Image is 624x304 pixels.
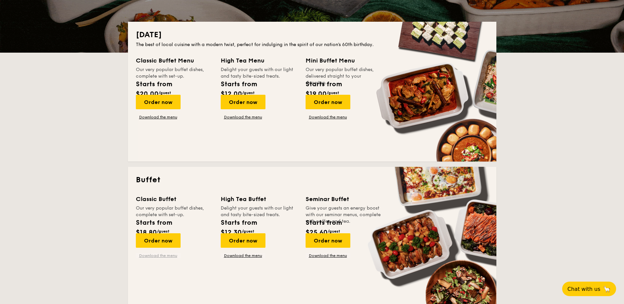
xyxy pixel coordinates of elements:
[136,233,181,248] div: Order now
[306,114,350,120] a: Download the menu
[136,66,213,74] div: Our very popular buffet dishes, complete with set-up.
[603,285,611,293] span: 🦙
[221,90,242,98] span: $12.00
[306,79,341,89] div: Starts from
[136,79,172,89] div: Starts from
[306,194,383,204] div: Seminar Buffet
[136,175,488,185] h2: Buffet
[221,95,265,109] div: Order now
[306,95,350,109] div: Order now
[306,218,341,228] div: Starts from
[221,194,298,204] div: High Tea Buffet
[306,253,350,258] a: Download the menu
[327,90,339,95] span: /guest
[306,56,383,65] div: Mini Buffet Menu
[221,66,298,74] div: Delight your guests with our light and tasty bite-sized treats.
[221,114,265,120] a: Download the menu
[221,56,298,65] div: High Tea Menu
[221,229,242,237] span: $12.30
[159,90,171,95] span: /guest
[136,229,157,237] span: $18.80
[136,95,181,109] div: Order now
[306,90,327,98] span: $19.00
[136,56,213,65] div: Classic Buffet Menu
[242,90,255,95] span: /guest
[221,79,257,89] div: Starts from
[136,41,488,48] div: The best of local cuisine with a modern twist, perfect for indulging in the spirit of our nation’...
[306,66,383,74] div: Our very popular buffet dishes, delivered straight to your doorstep.
[328,229,340,234] span: /guest
[136,114,181,120] a: Download the menu
[562,282,616,296] button: Chat with us🦙
[221,205,298,213] div: Delight your guests with our light and tasty bite-sized treats.
[136,218,172,228] div: Starts from
[136,253,181,258] a: Download the menu
[221,218,257,228] div: Starts from
[242,229,254,234] span: /guest
[136,205,213,213] div: Our very popular buffet dishes, complete with set-up.
[306,233,350,248] div: Order now
[221,253,265,258] a: Download the menu
[136,30,488,40] h2: [DATE]
[136,194,213,204] div: Classic Buffet
[157,229,169,234] span: /guest
[221,233,265,248] div: Order now
[306,229,328,237] span: $25.60
[567,286,600,292] span: Chat with us
[136,90,159,98] span: $20.00
[306,205,383,213] div: Give your guests an energy boost with our seminar menus, complete with coffee and tea.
